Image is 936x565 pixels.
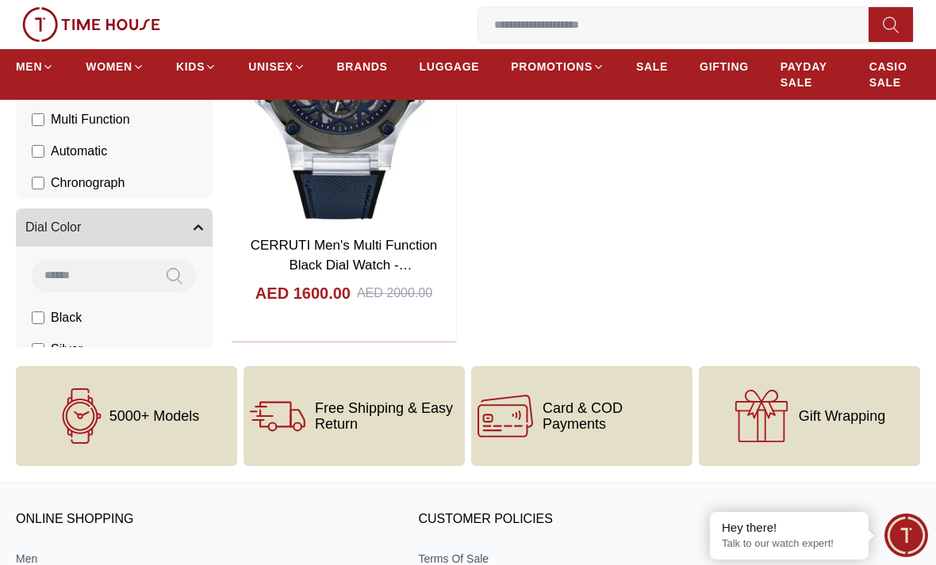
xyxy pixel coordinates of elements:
[357,284,432,303] div: AED 2000.00
[32,343,44,356] input: Silver
[722,537,857,551] p: Talk to our watch expert!
[337,52,388,81] a: BRANDS
[511,59,593,74] span: PROMOTIONS
[16,508,383,532] h3: ONLINE SHOPPING
[16,52,54,81] a: MEN
[869,59,920,90] span: CASIO SALE
[781,59,838,90] span: PAYDAY SALE
[51,174,125,193] span: Chronograph
[511,52,604,81] a: PROMOTIONS
[176,59,205,74] span: KIDS
[32,311,44,324] input: Black
[32,145,44,158] input: Automatic
[543,400,686,432] span: Card & COD Payments
[636,59,668,74] span: SALE
[700,59,749,74] span: GIFTING
[418,508,785,532] h3: CUSTOMER POLICIES
[109,408,200,424] span: 5000+ Models
[248,59,293,74] span: UNISEX
[869,52,920,97] a: CASIO SALE
[16,59,42,74] span: MEN
[255,282,351,304] h4: AED 1600.00
[700,52,749,81] a: GIFTING
[799,408,886,424] span: Gift Wrapping
[86,52,144,81] a: WOMEN
[25,218,81,237] span: Dial Color
[51,340,82,359] span: Silver
[51,110,130,129] span: Multi Function
[315,400,458,432] span: Free Shipping & Easy Return
[51,308,82,327] span: Black
[32,113,44,126] input: Multi Function
[32,177,44,189] input: Chronograph
[420,52,480,81] a: LUGGAGE
[248,52,305,81] a: UNISEX
[781,52,838,97] a: PAYDAY SALE
[22,7,160,42] img: ...
[884,513,928,557] div: Chat Widget
[176,52,217,81] a: KIDS
[636,52,668,81] a: SALE
[51,142,107,161] span: Automatic
[16,208,213,246] button: Dial Color
[337,59,388,74] span: BRANDS
[722,520,857,536] div: Hey there!
[251,238,438,293] a: CERRUTI Men's Multi Function Black Dial Watch - CIWGN0022902
[420,59,480,74] span: LUGGAGE
[86,59,132,74] span: WOMEN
